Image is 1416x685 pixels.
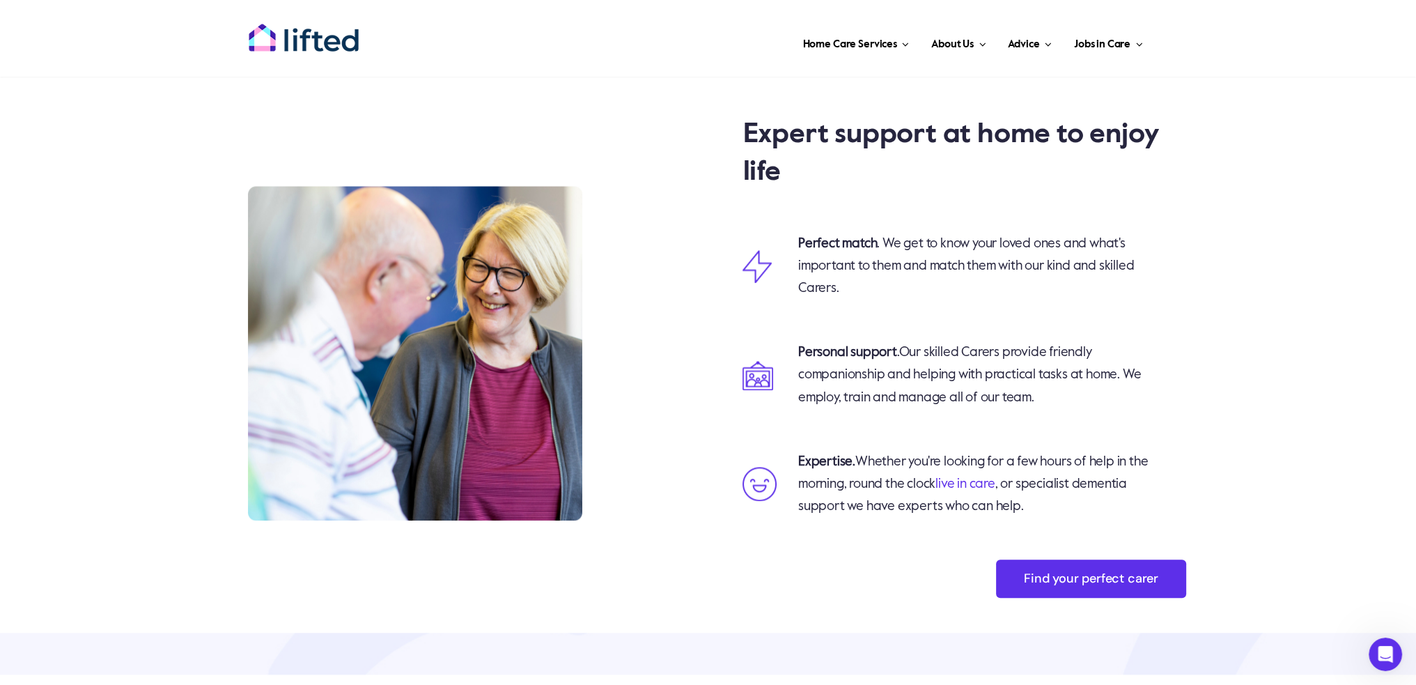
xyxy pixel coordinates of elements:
[927,21,990,63] a: About Us
[798,346,1141,403] span: Our skilled Carers provide friendly companionship and helping with practical tasks at home. We em...
[405,21,1147,63] nav: Main Menu
[1070,21,1147,63] a: Jobs in Care
[798,233,1149,300] p: . We get to know your loved ones and what's important to them and match them with our kind and sk...
[931,33,974,56] span: About Us
[1024,571,1158,586] span: Find your perfect carer
[1004,21,1055,63] a: Advice
[1074,33,1130,56] span: Jobs in Care
[248,23,359,37] a: lifted-logo
[1369,638,1402,671] iframe: Intercom live chat
[742,361,773,390] img: Group 411
[798,341,1149,408] p: .
[798,455,855,468] strong: Expertise.
[803,33,897,56] span: Home Care Services
[742,116,1185,191] h2: Expert support at home to enjoy life
[1008,33,1039,56] span: Advice
[799,21,914,63] a: Home Care Services
[798,451,1149,518] p: Whether you're looking for a few hours of help in the morning, round the clock , or specialist de...
[798,346,897,359] strong: Personal support
[248,186,582,521] img: what is a local authority
[742,250,772,283] img: Vector (2)
[742,467,777,501] img: Vector (1)
[996,560,1186,598] a: Find your perfect carer
[798,237,877,250] strong: Perfect match
[935,477,995,491] a: live in care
